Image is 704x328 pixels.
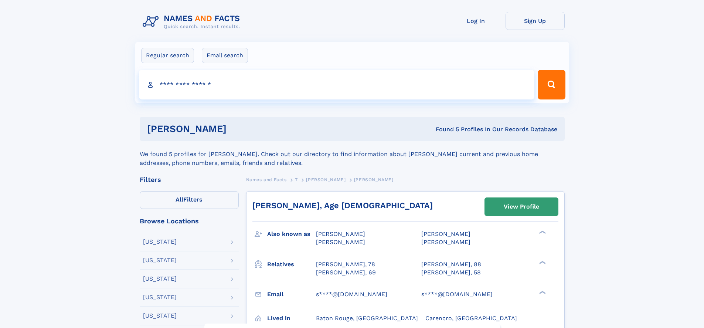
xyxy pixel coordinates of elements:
div: Filters [140,176,239,183]
h3: Lived in [267,312,316,325]
div: [US_STATE] [143,294,177,300]
span: [PERSON_NAME] [354,177,394,182]
a: Log In [446,12,506,30]
span: T [295,177,298,182]
img: Logo Names and Facts [140,12,246,32]
div: ❯ [537,230,546,235]
span: Carencro, [GEOGRAPHIC_DATA] [425,315,517,322]
span: [PERSON_NAME] [421,230,470,237]
div: View Profile [504,198,539,215]
div: [US_STATE] [143,276,177,282]
a: [PERSON_NAME], Age [DEMOGRAPHIC_DATA] [252,201,433,210]
h1: [PERSON_NAME] [147,124,331,133]
div: Found 5 Profiles In Our Records Database [331,125,557,133]
div: [US_STATE] [143,313,177,319]
a: View Profile [485,198,558,216]
div: [US_STATE] [143,257,177,263]
div: [US_STATE] [143,239,177,245]
a: T [295,175,298,184]
span: [PERSON_NAME] [421,239,470,246]
input: search input [139,70,535,99]
a: [PERSON_NAME], 88 [421,260,481,268]
div: ❯ [537,290,546,295]
button: Search Button [538,70,565,99]
div: ❯ [537,260,546,265]
a: [PERSON_NAME] [306,175,346,184]
a: [PERSON_NAME], 69 [316,268,376,277]
h3: Also known as [267,228,316,240]
a: Names and Facts [246,175,287,184]
a: Sign Up [506,12,565,30]
span: All [176,196,183,203]
label: Filters [140,191,239,209]
a: [PERSON_NAME], 58 [421,268,481,277]
label: Regular search [141,48,194,63]
a: [PERSON_NAME], 78 [316,260,375,268]
h3: Email [267,288,316,301]
div: Browse Locations [140,218,239,224]
label: Email search [202,48,248,63]
span: [PERSON_NAME] [306,177,346,182]
h3: Relatives [267,258,316,271]
div: We found 5 profiles for [PERSON_NAME]. Check out our directory to find information about [PERSON_... [140,141,565,168]
span: [PERSON_NAME] [316,239,365,246]
span: Baton Rouge, [GEOGRAPHIC_DATA] [316,315,418,322]
span: [PERSON_NAME] [316,230,365,237]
